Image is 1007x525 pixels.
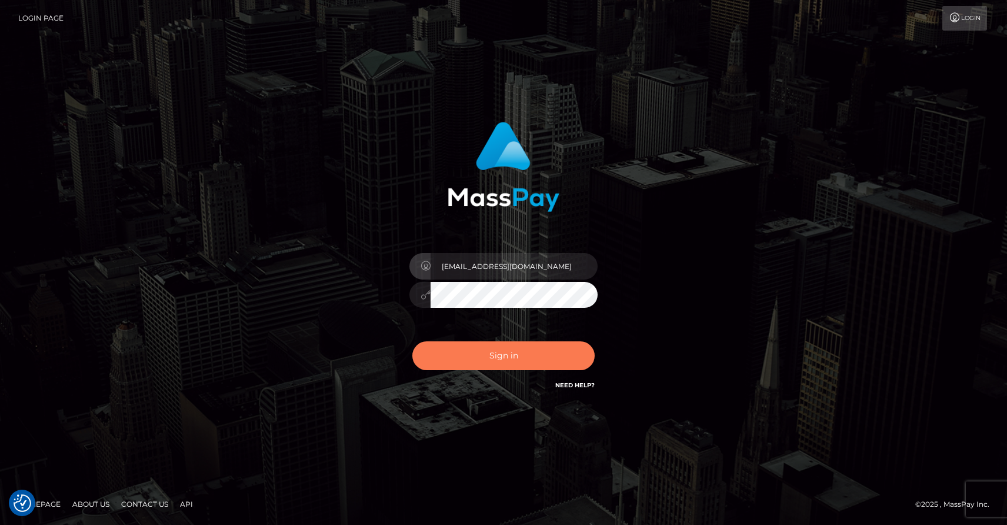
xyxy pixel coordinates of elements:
button: Consent Preferences [14,494,31,512]
a: Login [942,6,987,31]
img: Revisit consent button [14,494,31,512]
a: Homepage [13,495,65,513]
img: MassPay Login [448,122,559,212]
button: Sign in [412,341,595,370]
a: Contact Us [116,495,173,513]
div: © 2025 , MassPay Inc. [915,498,998,511]
a: Need Help? [555,381,595,389]
a: About Us [68,495,114,513]
a: API [175,495,198,513]
input: Username... [431,253,598,280]
a: Login Page [18,6,64,31]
